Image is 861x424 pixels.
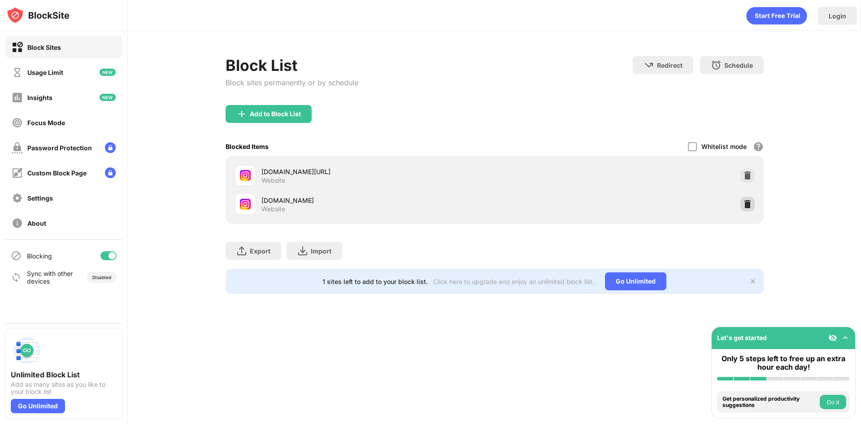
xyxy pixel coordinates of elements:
img: x-button.svg [749,278,757,285]
div: Redirect [657,61,683,69]
img: favicons [240,170,251,181]
img: omni-setup-toggle.svg [841,333,850,342]
div: Insights [27,94,52,101]
div: Get personalized productivity suggestions [722,396,818,409]
div: [DOMAIN_NAME][URL] [261,167,495,176]
img: block-on.svg [12,42,23,53]
div: Block List [226,56,358,74]
img: new-icon.svg [100,94,116,101]
div: Schedule [724,61,753,69]
div: Password Protection [27,144,92,152]
img: settings-off.svg [12,192,23,204]
img: sync-icon.svg [11,272,22,283]
img: lock-menu.svg [105,167,116,178]
div: [DOMAIN_NAME] [261,196,495,205]
img: customize-block-page-off.svg [12,167,23,179]
div: Only 5 steps left to free up an extra hour each day! [717,354,850,372]
div: Whitelist mode [701,143,747,150]
img: favicons [240,199,251,210]
img: blocking-icon.svg [11,250,22,261]
div: animation [746,7,807,25]
div: Add as many sites as you like to your block list [11,381,117,395]
div: Click here to upgrade and enjoy an unlimited block list. [433,278,594,285]
div: Unlimited Block List [11,370,117,379]
div: Block Sites [27,44,61,51]
img: logo-blocksite.svg [6,6,70,24]
div: About [27,219,46,227]
img: push-block-list.svg [11,334,43,367]
div: Export [250,247,270,255]
div: Go Unlimited [11,399,65,413]
img: password-protection-off.svg [12,142,23,153]
button: Do it [820,395,846,409]
img: focus-off.svg [12,117,23,128]
div: Import [311,247,331,255]
div: Custom Block Page [27,169,87,177]
div: Login [829,12,846,20]
div: Blocked Items [226,143,269,150]
div: Settings [27,194,53,202]
img: insights-off.svg [12,92,23,103]
div: Let's get started [717,334,767,341]
div: Focus Mode [27,119,65,127]
img: eye-not-visible.svg [828,333,837,342]
div: Add to Block List [250,110,301,118]
div: Blocking [27,252,52,260]
div: Website [261,205,285,213]
img: new-icon.svg [100,69,116,76]
div: 1 sites left to add to your block list. [322,278,428,285]
img: lock-menu.svg [105,142,116,153]
img: about-off.svg [12,218,23,229]
div: Disabled [92,275,111,280]
div: Website [261,176,285,184]
div: Usage Limit [27,69,63,76]
div: Block sites permanently or by schedule [226,78,358,87]
div: Sync with other devices [27,270,73,285]
div: Go Unlimited [605,272,666,290]
img: time-usage-off.svg [12,67,23,78]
